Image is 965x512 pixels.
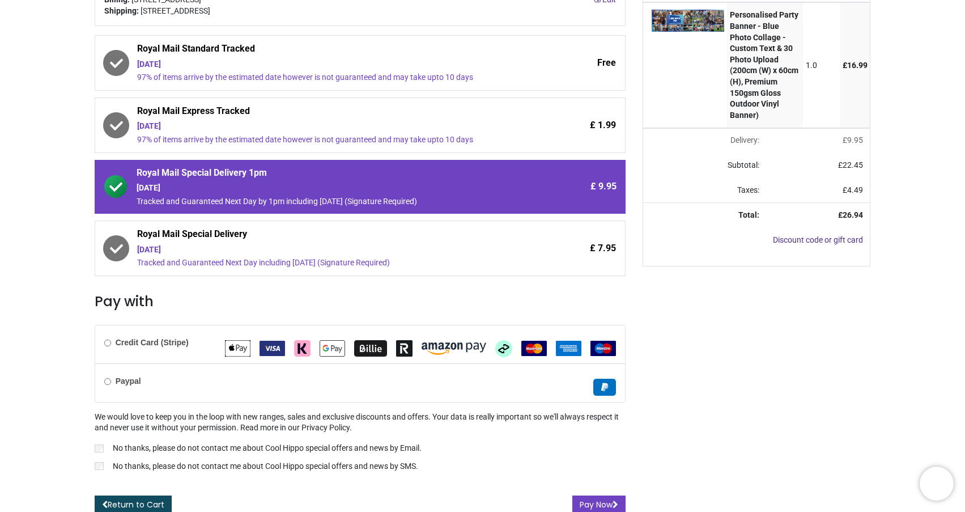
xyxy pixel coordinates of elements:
[495,340,512,357] img: Afterpay Clearpay
[116,376,141,386] b: Paypal
[294,344,311,353] span: Klarna
[773,235,863,244] a: Discount code or gift card
[320,344,345,353] span: Google Pay
[137,105,521,121] span: Royal Mail Express Tracked
[843,210,863,219] span: 26.94
[843,160,863,170] span: 22.45
[104,6,139,15] b: Shipping:
[590,341,616,356] img: Maestro
[643,128,766,153] td: Delivery will be updated after choosing a new delivery method
[137,59,521,70] div: [DATE]
[843,185,863,194] span: £
[597,57,616,69] span: Free
[116,338,189,347] b: Credit Card (Stripe)
[590,119,616,132] span: £ 1.99
[225,344,250,353] span: Apple Pay
[137,72,521,83] div: 97% of items arrive by the estimated date however is not guaranteed and may take upto 10 days
[920,467,954,501] iframe: Brevo live chat
[521,344,547,353] span: MasterCard
[556,341,581,356] img: American Express
[396,340,413,357] img: Revolut Pay
[847,185,863,194] span: 4.49
[137,244,521,256] div: [DATE]
[260,344,285,353] span: VISA
[104,340,111,346] input: Credit Card (Stripe)
[137,167,521,183] span: Royal Mail Special Delivery 1pm
[590,344,616,353] span: Maestro
[113,443,422,454] p: No thanks, please do not contact me about Cool Hippo special offers and news by Email.
[95,445,104,452] input: No thanks, please do not contact me about Cool Hippo special offers and news by Email.
[137,43,521,58] span: Royal Mail Standard Tracked
[354,340,387,357] img: Billie
[137,183,521,194] div: [DATE]
[593,382,616,391] span: Paypal
[590,242,616,255] span: £ 7.95
[137,228,521,244] span: Royal Mail Special Delivery
[95,412,626,474] div: We would love to keep you in the loop with new ranges, sales and exclusive discounts and offers. ...
[730,10,798,119] strong: Personalised Party Banner - Blue Photo Collage - Custom Text & 30 Photo Upload (200cm (W) x 60cm ...
[643,178,766,203] td: Taxes:
[838,210,863,219] strong: £
[320,340,345,357] img: Google Pay
[113,461,418,472] p: No thanks, please do not contact me about Cool Hippo special offers and news by SMS.
[137,257,521,269] div: Tracked and Guaranteed Next Day including [DATE] (Signature Required)
[422,342,486,355] img: Amazon Pay
[843,136,863,145] span: £
[95,292,626,311] h3: Pay with
[141,6,210,17] span: [STREET_ADDRESS]
[652,10,724,31] img: cxZAAAAAElFTkSuQmCC
[593,379,616,396] img: Paypal
[838,160,863,170] span: £
[843,61,868,70] span: £
[137,196,521,208] div: Tracked and Guaranteed Next Day by 1pm including [DATE] (Signature Required)
[643,153,766,178] td: Subtotal:
[422,344,486,353] span: Amazon Pay
[260,341,285,356] img: VISA
[225,340,250,357] img: Apple Pay
[354,344,387,353] span: Billie
[521,341,547,356] img: MasterCard
[104,378,111,385] input: Paypal
[137,134,521,146] div: 97% of items arrive by the estimated date however is not guaranteed and may take upto 10 days
[495,344,512,353] span: Afterpay Clearpay
[396,344,413,353] span: Revolut Pay
[556,344,581,353] span: American Express
[95,462,104,470] input: No thanks, please do not contact me about Cool Hippo special offers and news by SMS.
[137,121,521,132] div: [DATE]
[738,210,759,219] strong: Total:
[847,61,868,70] span: 16.99
[294,340,311,357] img: Klarna
[590,180,617,193] span: £ 9.95
[806,60,837,71] div: 1.0
[847,136,863,145] span: 9.95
